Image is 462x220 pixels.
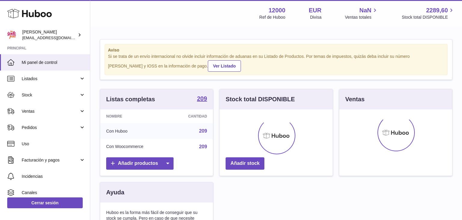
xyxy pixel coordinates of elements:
span: Listados [22,76,79,82]
th: Cantidad [170,109,213,123]
strong: EUR [309,6,322,14]
span: [EMAIL_ADDRESS][DOMAIN_NAME] [22,35,88,40]
div: Si se trata de un envío internacional no olvide incluir información de aduanas en su Listado de P... [108,54,444,72]
a: NaN Ventas totales [345,6,378,20]
h3: Stock total DISPONIBLE [226,95,295,103]
strong: Aviso [108,47,444,53]
div: [PERSON_NAME] [22,29,76,41]
a: Añadir productos [106,157,174,170]
span: Mi panel de control [22,60,85,65]
a: Cerrar sesión [7,197,83,208]
span: Ventas [22,108,79,114]
span: Stock [22,92,79,98]
span: NaN [359,6,371,14]
span: Facturación y pagos [22,157,79,163]
div: Divisa [310,14,322,20]
a: 209 [199,128,207,134]
span: 2289,60 [426,6,448,14]
a: 209 [197,96,207,103]
span: Ventas totales [345,14,378,20]
span: Uso [22,141,85,147]
strong: 12000 [269,6,285,14]
td: Con Woocommerce [100,139,170,155]
img: mar@ensuelofirme.com [7,30,16,39]
span: Pedidos [22,125,79,130]
span: Canales [22,190,85,196]
span: Incidencias [22,174,85,179]
strong: 209 [197,96,207,102]
h3: Ayuda [106,188,124,196]
div: Ref de Huboo [259,14,285,20]
a: Añadir stock [226,157,264,170]
h3: Listas completas [106,95,155,103]
a: Ver Listado [208,60,241,72]
th: Nombre [100,109,170,123]
td: Con Huboo [100,123,170,139]
span: Stock total DISPONIBLE [402,14,455,20]
a: 2289,60 Stock total DISPONIBLE [402,6,455,20]
a: 209 [199,144,207,149]
h3: Ventas [345,95,365,103]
